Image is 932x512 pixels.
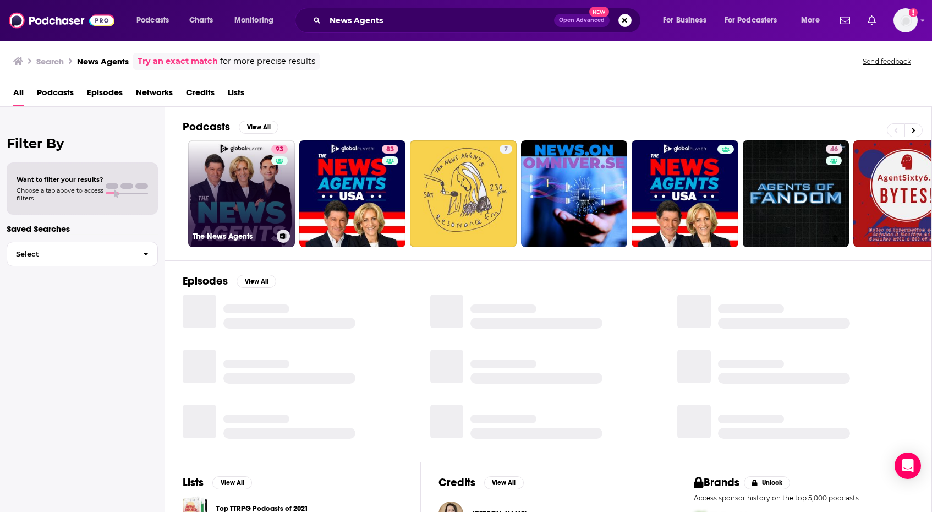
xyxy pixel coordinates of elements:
span: Podcasts [136,13,169,28]
a: PodcastsView All [183,120,278,134]
button: open menu [793,12,834,29]
span: Logged in as Jeffmarschner [893,8,918,32]
a: 93The News Agents [188,140,295,247]
button: open menu [717,12,793,29]
button: View All [237,275,276,288]
a: Lists [228,84,244,106]
span: Charts [189,13,213,28]
button: View All [212,476,252,489]
button: View All [239,121,278,134]
a: 46 [743,140,849,247]
button: View All [484,476,524,489]
h2: Credits [438,476,475,489]
a: 93 [271,145,288,154]
a: Try an exact match [138,55,218,68]
a: 7 [410,140,517,247]
h3: The News Agents [193,232,272,241]
button: Send feedback [859,57,914,66]
a: 46 [826,145,842,154]
button: open menu [227,12,288,29]
button: Show profile menu [893,8,918,32]
a: Show notifications dropdown [863,11,880,30]
button: Select [7,242,158,266]
h2: Lists [183,476,204,489]
button: open menu [129,12,183,29]
span: Want to filter your results? [17,176,103,183]
a: 83 [382,145,398,154]
button: open menu [655,12,720,29]
a: All [13,84,24,106]
span: Monitoring [234,13,273,28]
span: 83 [386,144,394,155]
p: Saved Searches [7,224,158,234]
img: User Profile [893,8,918,32]
span: Open Advanced [559,18,605,23]
input: Search podcasts, credits, & more... [325,12,554,29]
span: More [801,13,820,28]
h2: Episodes [183,274,228,288]
img: Podchaser - Follow, Share and Rate Podcasts [9,10,114,31]
h2: Filter By [7,135,158,151]
a: CreditsView All [438,476,524,489]
button: Open AdvancedNew [554,14,610,27]
h3: Search [36,56,64,67]
a: Podcasts [37,84,74,106]
span: for more precise results [220,55,315,68]
span: Choose a tab above to access filters. [17,187,103,202]
span: For Podcasters [725,13,777,28]
a: ListsView All [183,476,252,489]
a: 83 [299,140,406,247]
a: Episodes [87,84,123,106]
p: Access sponsor history on the top 5,000 podcasts. [694,494,914,502]
svg: Add a profile image [909,8,918,17]
a: Networks [136,84,173,106]
a: Charts [182,12,220,29]
span: 7 [504,144,508,155]
div: Open Intercom Messenger [895,453,921,479]
button: Unlock [744,476,791,489]
h2: Podcasts [183,120,230,134]
a: Credits [186,84,215,106]
span: Select [7,250,134,258]
span: For Business [663,13,706,28]
span: New [589,7,609,17]
a: Show notifications dropdown [836,11,854,30]
h3: News Agents [77,56,129,67]
a: EpisodesView All [183,274,276,288]
span: 93 [276,144,283,155]
a: 7 [500,145,512,154]
div: Search podcasts, credits, & more... [305,8,651,33]
h2: Brands [694,476,739,489]
span: 46 [830,144,838,155]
